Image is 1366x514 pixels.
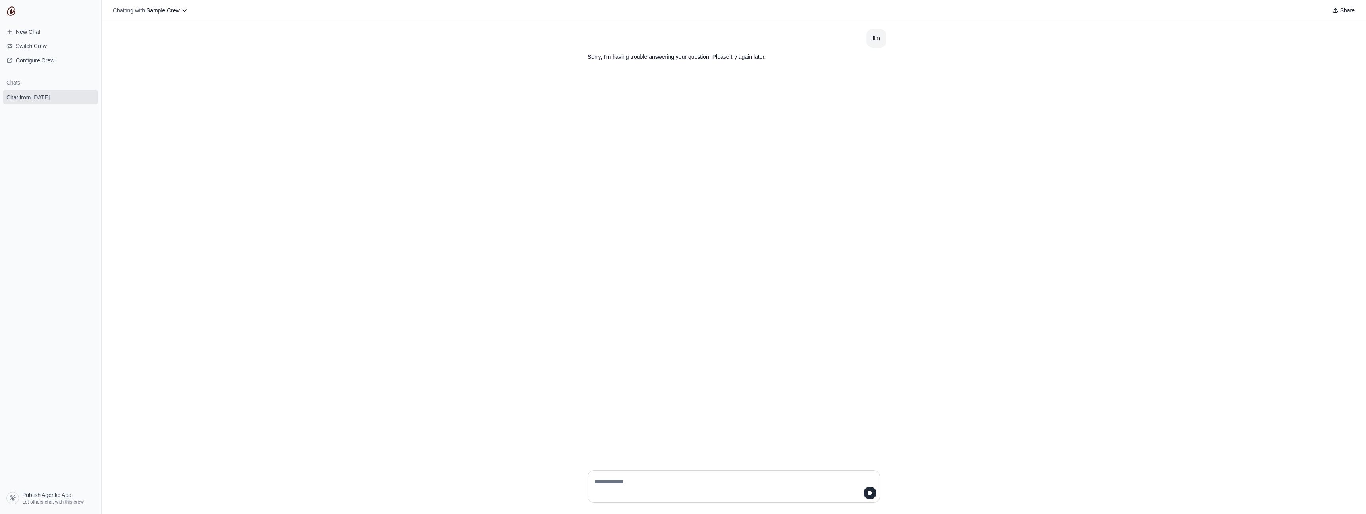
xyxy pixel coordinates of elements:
button: Switch Crew [3,40,98,52]
section: User message [866,29,886,48]
button: Share [1329,5,1358,16]
a: Chat from [DATE] [3,90,98,104]
div: llm [873,34,880,43]
a: New Chat [3,25,98,38]
span: Configure Crew [16,56,54,64]
span: Share [1340,6,1355,14]
img: CrewAI Logo [6,6,16,16]
span: Sample Crew [147,7,180,14]
span: Let others chat with this crew [22,499,84,505]
p: Sorry, I'm having trouble answering your question. Please try again later. [588,52,842,62]
span: Chat from [DATE] [6,93,50,101]
span: New Chat [16,28,40,36]
button: Chatting with Sample Crew [110,5,191,16]
span: Publish Agentic App [22,491,71,499]
span: Chatting with [113,6,145,14]
section: Response [581,48,848,66]
a: Publish Agentic App Let others chat with this crew [3,489,98,508]
span: Switch Crew [16,42,47,50]
a: Configure Crew [3,54,98,67]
